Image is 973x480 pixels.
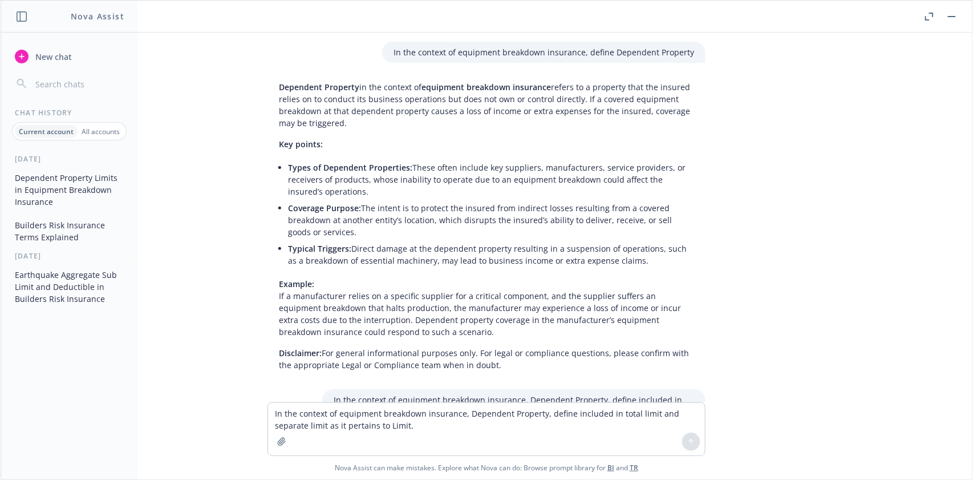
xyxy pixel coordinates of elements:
[10,216,128,247] button: Builders Risk Insurance Terms Explained
[279,82,359,92] span: Dependent Property
[1,154,137,164] div: [DATE]
[607,463,614,473] a: BI
[288,159,694,200] li: These often include key suppliers, manufacturers, service providers, or receivers of products, wh...
[19,127,74,136] p: Current account
[10,265,128,308] button: Earthquake Aggregate Sub Limit and Deductible in Builders Risk Insurance
[1,251,137,261] div: [DATE]
[334,394,694,418] p: In the context of equipment breakdown insurance, Dependent Property, define included in total lim...
[71,10,124,22] h1: Nova Assist
[1,108,137,118] div: Chat History
[33,51,72,63] span: New chat
[279,347,694,371] p: For general informational purposes only. For legal or compliance questions, please confirm with t...
[279,139,323,150] span: Key points:
[394,46,694,58] p: In the context of equipment breakdown insurance, define Dependent Property
[10,168,128,211] button: Dependent Property Limits in Equipment Breakdown Insurance
[288,240,694,269] li: Direct damage at the dependent property resulting in a suspension of operations, such as a breakd...
[10,46,128,67] button: New chat
[33,76,124,92] input: Search chats
[279,348,322,358] span: Disclaimer:
[288,162,412,173] span: Types of Dependent Properties:
[82,127,120,136] p: All accounts
[288,203,361,213] span: Coverage Purpose:
[5,456,968,479] span: Nova Assist can make mistakes. Explore what Nova can do: Browse prompt library for and
[288,200,694,240] li: The intent is to protect the insured from indirect losses resulting from a covered breakdown at a...
[288,243,351,254] span: Typical Triggers:
[421,82,551,92] span: equipment breakdown insurance
[630,463,638,473] a: TR
[279,278,694,338] p: If a manufacturer relies on a specific supplier for a critical component, and the supplier suffer...
[279,81,694,129] p: in the context of refers to a property that the insured relies on to conduct its business operati...
[279,279,314,289] span: Example:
